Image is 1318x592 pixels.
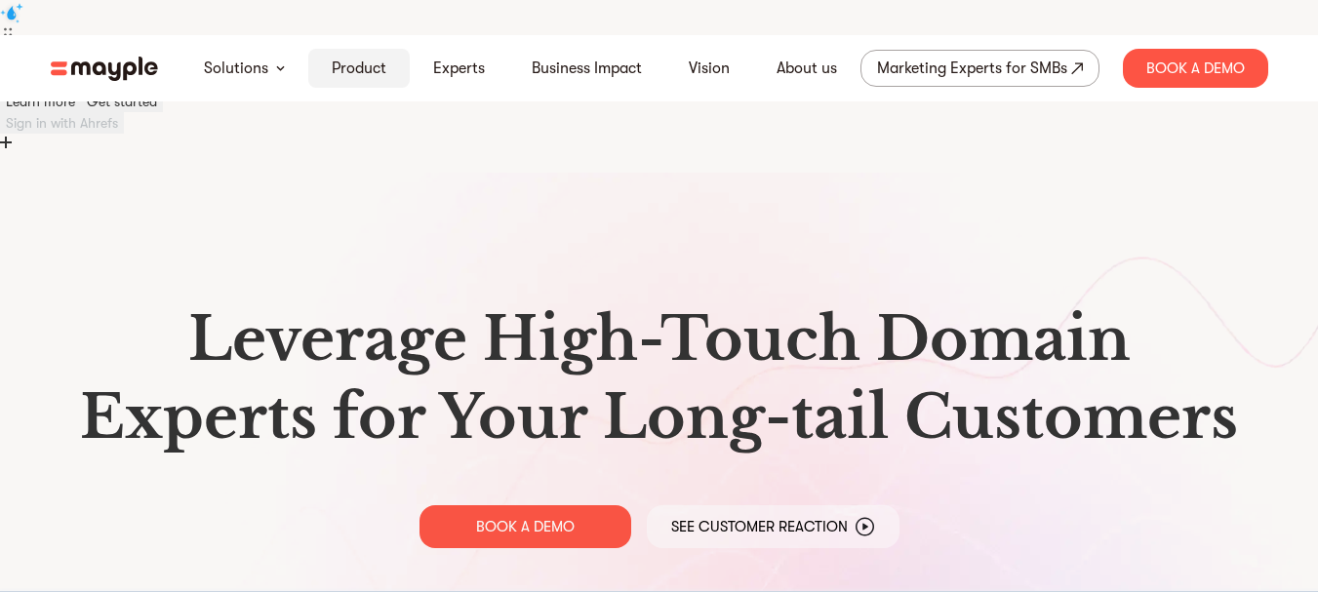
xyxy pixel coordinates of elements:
img: website_grey.svg [31,51,47,66]
a: Solutions [204,57,268,80]
a: BOOK A DEMO [419,505,631,548]
a: About us [777,57,837,80]
img: tab_keywords_by_traffic_grey.svg [197,113,213,129]
div: v 4.0.25 [55,31,96,47]
div: Domain: [DOMAIN_NAME] [51,51,215,66]
img: mayple-logo [51,57,158,81]
div: Marketing Experts for SMBs [877,55,1067,82]
a: Business Impact [532,57,642,80]
a: Experts [433,57,485,80]
img: arrow-down [276,65,285,71]
img: logo_orange.svg [31,31,47,47]
p: See Customer Reaction [671,517,848,536]
div: Domain Overview [78,115,175,128]
a: Marketing Experts for SMBs [860,50,1099,87]
h1: Leverage High-Touch Domain Experts for Your Long-tail Customers [66,300,1253,456]
a: Product [332,57,386,80]
a: Vision [689,57,730,80]
div: Keywords by Traffic [219,115,322,128]
a: See Customer Reaction [647,505,899,548]
button: Get started [81,91,163,112]
span: Sign in with Ahrefs [6,115,118,131]
p: BOOK A DEMO [476,517,575,536]
img: tab_domain_overview_orange.svg [57,113,72,129]
div: Book A Demo [1123,49,1268,88]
